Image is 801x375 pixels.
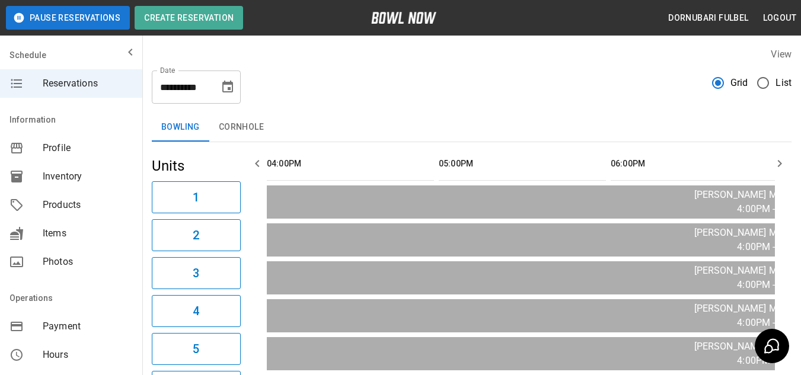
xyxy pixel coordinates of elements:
button: Logout [758,7,801,29]
h6: 1 [193,188,199,207]
button: 4 [152,295,241,327]
h6: 5 [193,339,199,358]
span: Payment [43,319,133,334]
span: Hours [43,348,133,362]
th: 06:00PM [611,147,778,181]
span: Items [43,226,133,241]
button: Cornhole [209,113,273,142]
label: View [771,49,792,60]
h6: 2 [193,226,199,245]
button: Choose date, selected date is Sep 4, 2025 [216,75,240,99]
span: Products [43,198,133,212]
th: 04:00PM [267,147,434,181]
span: Reservations [43,76,133,91]
div: inventory tabs [152,113,792,142]
button: Bowling [152,113,209,142]
h6: 3 [193,264,199,283]
button: Dornubari Fulbel [663,7,753,29]
button: 5 [152,333,241,365]
span: List [776,76,792,90]
h6: 4 [193,302,199,320]
span: Profile [43,141,133,155]
h5: Units [152,156,241,175]
th: 05:00PM [439,147,606,181]
span: Photos [43,255,133,269]
span: Grid [730,76,748,90]
span: Inventory [43,169,133,184]
button: Create Reservation [135,6,243,30]
button: 3 [152,257,241,289]
img: logo [371,12,436,24]
button: 1 [152,181,241,213]
button: Pause Reservations [6,6,130,30]
button: 2 [152,219,241,251]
